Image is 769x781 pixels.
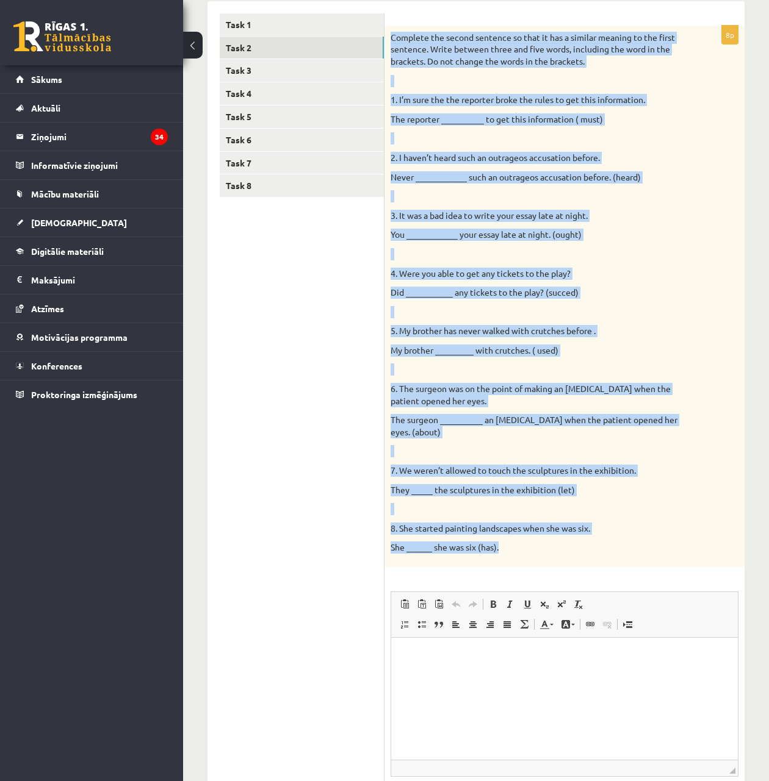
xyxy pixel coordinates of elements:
a: Insert Page Break for Printing [619,616,636,632]
i: 34 [151,129,168,145]
a: Align Left [447,616,464,632]
a: Konferences [16,352,168,380]
a: Link (Ctrl+K) [582,616,599,632]
a: Task 1 [220,13,384,36]
a: Paste (Ctrl+V) [396,596,413,612]
span: Atzīmes [31,303,64,314]
span: Konferences [31,360,82,371]
a: Task 4 [220,82,384,105]
a: Atzīmes [16,294,168,323]
span: Motivācijas programma [31,332,128,343]
a: Informatīvie ziņojumi [16,151,168,179]
a: Rīgas 1. Tālmācības vidusskola [13,21,111,52]
a: Background Color [557,616,579,632]
a: Subscript [536,596,553,612]
a: Task 7 [220,152,384,174]
a: Paste from Word [430,596,447,612]
span: [DEMOGRAPHIC_DATA] [31,217,127,228]
span: Digitālie materiāli [31,246,104,257]
p: 6. The surgeon was on the point of making an [MEDICAL_DATA] when the patient opened her eyes. [391,383,677,407]
a: Task 8 [220,174,384,197]
span: Sākums [31,74,62,85]
p: 8p [721,25,738,45]
p: 5. My brother has never walked with crutches before . [391,325,677,337]
p: 7. We weren’t allowed to touch the sculptures in the exhibition. [391,465,677,477]
iframe: Editor, wiswyg-editor-user-answer-47024913141800 [391,638,738,760]
a: Underline (Ctrl+U) [519,596,536,612]
a: Task 3 [220,59,384,82]
p: 4. Were you able to get any tickets to the play? [391,268,677,280]
a: Text Color [536,616,557,632]
a: Aktuāli [16,94,168,122]
p: Never ____________ such an outrageos accusation before. (heard) [391,171,677,184]
legend: Ziņojumi [31,123,168,151]
a: Italic (Ctrl+I) [502,596,519,612]
p: Complete the second sentence so that it has a similar meaning to the first sentence. Write betwee... [391,32,677,68]
a: Maksājumi [16,266,168,294]
a: Task 5 [220,105,384,128]
p: The surgeon __________ an [MEDICAL_DATA] when the patient opened her eyes. (about) [391,414,677,438]
p: They _____ the sculptures in the exhibition (let) [391,484,677,496]
a: [DEMOGRAPHIC_DATA] [16,209,168,237]
a: Proktoringa izmēģinājums [16,380,168,408]
p: You ____________ your essay late at night. (ought) [391,229,677,241]
span: Aktuāli [31,102,60,113]
a: Task 6 [220,129,384,151]
span: Resize [729,768,735,774]
p: The reporter __________ to get this information ( must) [391,113,677,126]
a: Align Right [482,616,499,632]
a: Block Quote [430,616,447,632]
a: Sākums [16,65,168,93]
a: Motivācijas programma [16,323,168,351]
a: Superscript [553,596,570,612]
a: Task 2 [220,37,384,59]
p: 3. It was a bad idea to write your essay late at night. [391,210,677,222]
p: Did ___________ any tickets to the play? (succed) [391,287,677,299]
a: Digitālie materiāli [16,237,168,265]
legend: Informatīvie ziņojumi [31,151,168,179]
a: Math [516,616,533,632]
a: Center [464,616,482,632]
a: Justify [499,616,516,632]
legend: Maksājumi [31,266,168,294]
a: Insert/Remove Numbered List [396,616,413,632]
a: Bold (Ctrl+B) [485,596,502,612]
a: Redo (Ctrl+Y) [464,596,482,612]
p: My brother _________ with crutches. ( used) [391,344,677,357]
a: Undo (Ctrl+Z) [447,596,464,612]
a: Remove Format [570,596,587,612]
a: Insert/Remove Bulleted List [413,616,430,632]
a: Unlink [599,616,616,632]
a: Ziņojumi34 [16,123,168,151]
p: She ______ she was six (has). [391,541,677,554]
p: 1. I’m sure the the reporter broke the rules to get this information. [391,94,677,106]
span: Mācību materiāli [31,188,99,199]
span: Proktoringa izmēģinājums [31,389,137,400]
p: 2. I haven’t heard such an outrageos accusation before. [391,152,677,164]
a: Mācību materiāli [16,180,168,208]
p: 8. She started painting landscapes when she was six. [391,522,677,535]
a: Paste as plain text (Ctrl+Shift+V) [413,596,430,612]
